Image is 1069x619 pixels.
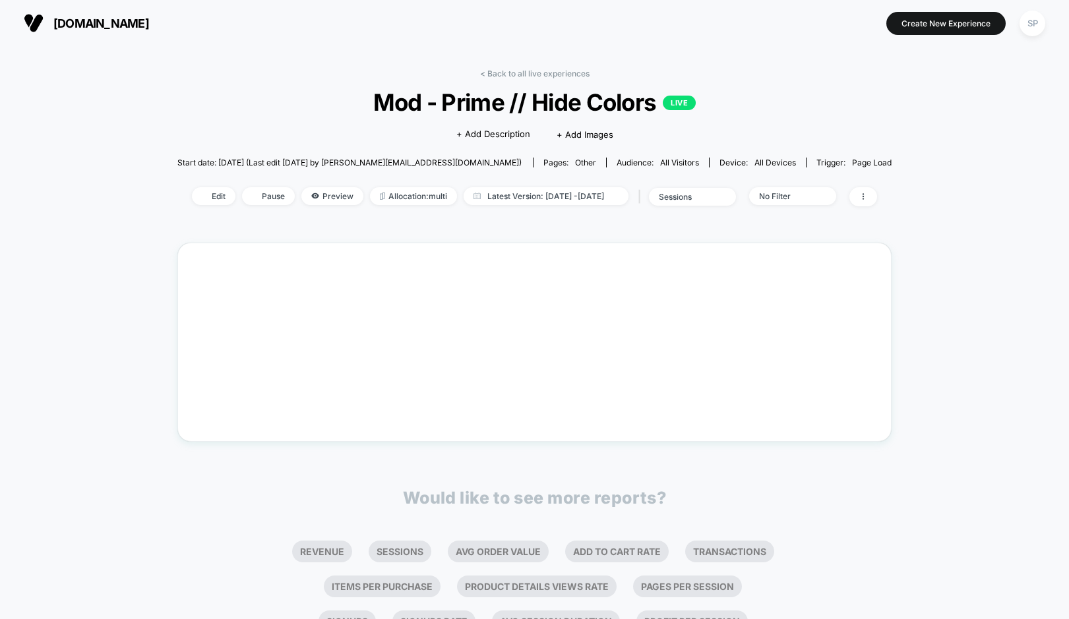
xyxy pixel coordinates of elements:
span: all devices [754,158,796,167]
div: No Filter [759,191,812,201]
li: Revenue [292,541,352,562]
img: calendar [473,192,481,199]
span: Mod - Prime // Hide Colors [213,88,856,116]
div: Audience: [617,158,699,167]
li: Items Per Purchase [324,575,441,597]
li: Sessions [369,541,431,562]
div: sessions [659,192,712,202]
li: Avg Order Value [448,541,549,562]
span: other [575,158,596,167]
div: Trigger: [816,158,892,167]
span: Edit [192,187,235,205]
button: SP [1016,10,1049,37]
span: Pause [242,187,295,205]
span: [DOMAIN_NAME] [53,16,149,30]
img: rebalance [380,192,385,200]
p: Would like to see more reports? [403,488,667,508]
span: All Visitors [660,158,699,167]
p: LIVE [663,96,696,110]
span: Preview [301,187,363,205]
li: Add To Cart Rate [565,541,669,562]
a: < Back to all live experiences [480,69,590,78]
li: Product Details Views Rate [457,575,617,597]
li: Pages Per Session [633,575,742,597]
span: Device: [709,158,806,167]
div: SP [1020,11,1045,36]
span: | [635,187,649,206]
span: + Add Description [456,128,530,141]
span: Page Load [852,158,892,167]
li: Transactions [685,541,774,562]
span: + Add Images [557,129,613,140]
span: Latest Version: [DATE] - [DATE] [464,187,628,205]
button: [DOMAIN_NAME] [20,13,153,34]
span: Start date: [DATE] (Last edit [DATE] by [PERSON_NAME][EMAIL_ADDRESS][DOMAIN_NAME]) [177,158,522,167]
span: Allocation: multi [370,187,457,205]
div: Pages: [543,158,596,167]
img: Visually logo [24,13,44,33]
button: Create New Experience [886,12,1006,35]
